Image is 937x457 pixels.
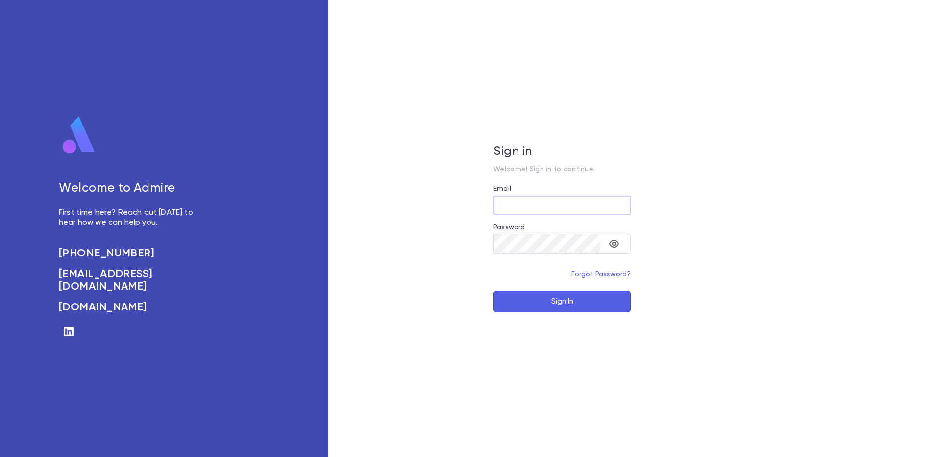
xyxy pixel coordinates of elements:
h5: Sign in [493,145,631,159]
label: Email [493,185,511,193]
a: Forgot Password? [571,271,631,278]
img: logo [59,116,99,155]
h5: Welcome to Admire [59,181,204,196]
a: [PHONE_NUMBER] [59,247,204,260]
button: Sign In [493,291,631,312]
p: Welcome! Sign in to continue. [493,165,631,173]
button: toggle password visibility [604,234,624,254]
label: Password [493,223,525,231]
a: [EMAIL_ADDRESS][DOMAIN_NAME] [59,268,204,293]
a: [DOMAIN_NAME] [59,301,204,314]
p: First time here? Reach out [DATE] to hear how we can help you. [59,208,204,228]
